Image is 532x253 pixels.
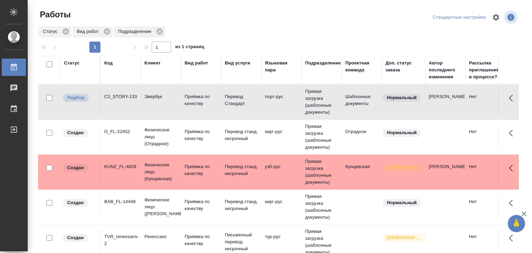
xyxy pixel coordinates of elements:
div: Заказ еще не согласован с клиентом, искать исполнителей рано [62,128,97,138]
p: Физическое лицо (Отрадное) [144,127,178,147]
p: Физическое лицо ([PERSON_NAME]) [144,197,178,217]
td: Отрадное [342,125,382,149]
td: Кунцевская [342,160,382,184]
td: Нет [465,125,506,149]
p: Ренессанс [144,233,178,240]
div: Языковая пара [265,60,298,73]
div: Статус [39,26,71,37]
p: [DEMOGRAPHIC_DATA] [387,164,422,171]
span: 🙏 [511,216,522,231]
button: Здесь прячутся важные кнопки [505,195,521,211]
div: split button [431,12,488,23]
td: кирг-рус [261,125,302,149]
td: кирг-рус [261,195,302,219]
p: Подразделение [118,28,154,35]
div: C3_STORY-133 [104,93,138,100]
td: [PERSON_NAME] [425,90,465,114]
p: Статус [43,28,60,35]
p: Создан [67,199,84,206]
p: Эвербук [144,93,178,100]
div: Заказ еще не согласован с клиентом, искать исполнителей рано [62,163,97,173]
button: Здесь прячутся важные кнопки [505,125,521,141]
span: Работы [38,9,71,20]
td: [PERSON_NAME] [425,160,465,184]
p: Нормальный [387,94,417,101]
div: KUNZ_FL-4828 [104,163,138,170]
p: Физическое лицо (Кунцевская) [144,162,178,182]
div: Можно подбирать исполнителей [62,93,97,103]
p: Приёмка по качеству [185,128,218,142]
p: Создан [67,234,84,241]
div: O_FL-22452 [104,128,138,135]
div: Заказ еще не согласован с клиентом, искать исполнителей рано [62,198,97,208]
td: Прямая загрузка (шаблонные документы) [302,85,342,119]
td: порт-рус [261,90,302,114]
div: Автор последнего изменения [429,60,462,80]
p: Нормальный [387,129,417,136]
span: Посмотреть информацию [504,11,519,24]
div: Заказ еще не согласован с клиентом, искать исполнителей рано [62,233,97,243]
p: Приёмка по качеству [185,163,218,177]
div: Доп. статус заказа [385,60,422,73]
button: Здесь прячутся важные кнопки [505,230,521,246]
p: Перевод станд. несрочный [225,128,258,142]
td: Прямая загрузка (шаблонные документы) [302,155,342,189]
p: Подбор [67,94,85,101]
p: Создан [67,129,84,136]
p: [DEMOGRAPHIC_DATA] [387,234,422,241]
div: Вид работ [185,60,208,67]
div: TVR_renessans-2 [104,233,138,247]
div: Подразделение [305,60,341,67]
div: BAB_FL-14448 [104,198,138,205]
div: Статус [64,60,80,67]
span: из 1 страниц [175,43,204,53]
button: Здесь прячутся важные кнопки [505,90,521,106]
td: Нет [465,160,506,184]
div: Код [104,60,113,67]
div: Проектная команда [345,60,379,73]
button: 🙏 [508,215,525,232]
p: Приёмка по качеству [185,198,218,212]
td: узб-рус [261,160,302,184]
p: Приёмка по качеству [185,233,218,247]
td: Нет [465,90,506,114]
span: Настроить таблицу [488,9,504,26]
div: Подразделение [114,26,165,37]
p: Перевод станд. несрочный [225,198,258,212]
p: Нормальный [387,199,417,206]
td: Прямая загрузка (шаблонные документы) [302,120,342,154]
p: Вид работ [77,28,101,35]
div: Рассылка приглашений в процессе? [469,60,502,80]
div: Клиент [144,60,160,67]
td: Нет [465,195,506,219]
div: Вид работ [73,26,113,37]
div: Вид услуги [225,60,250,67]
p: Перевод Стандарт [225,93,258,107]
p: Создан [67,164,84,171]
p: Приёмка по качеству [185,93,218,107]
button: Здесь прячутся важные кнопки [505,160,521,176]
td: Прямая загрузка (шаблонные документы) [302,190,342,224]
td: Шаблонные документы [342,90,382,114]
p: Письменный перевод несрочный [225,232,258,252]
p: Перевод станд. несрочный [225,163,258,177]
